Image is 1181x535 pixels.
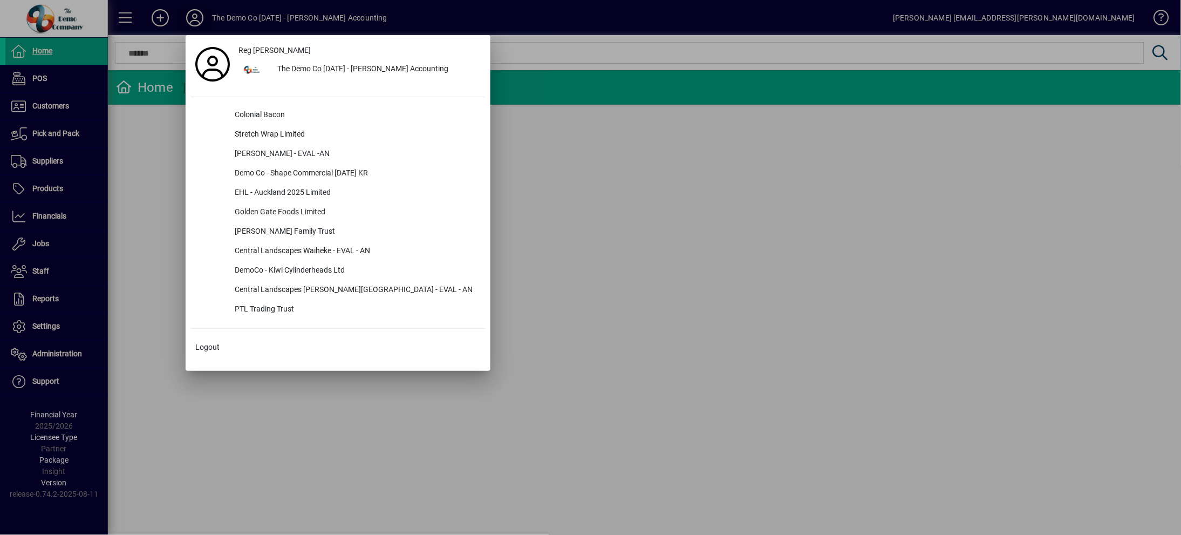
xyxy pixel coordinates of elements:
[191,145,485,164] button: [PERSON_NAME] - EVAL -AN
[226,164,485,184] div: Demo Co - Shape Commercial [DATE] KR
[191,261,485,281] button: DemoCo - Kiwi Cylinderheads Ltd
[191,222,485,242] button: [PERSON_NAME] Family Trust
[191,337,485,357] button: Logout
[226,203,485,222] div: Golden Gate Foods Limited
[234,40,485,60] a: Reg [PERSON_NAME]
[191,242,485,261] button: Central Landscapes Waiheke - EVAL - AN
[191,55,234,74] a: Profile
[234,60,485,79] button: The Demo Co [DATE] - [PERSON_NAME] Accounting
[226,145,485,164] div: [PERSON_NAME] - EVAL -AN
[191,300,485,320] button: PTL Trading Trust
[238,45,311,56] span: Reg [PERSON_NAME]
[191,125,485,145] button: Stretch Wrap Limited
[226,281,485,300] div: Central Landscapes [PERSON_NAME][GEOGRAPHIC_DATA] - EVAL - AN
[226,184,485,203] div: EHL - Auckland 2025 Limited
[191,106,485,125] button: Colonial Bacon
[191,164,485,184] button: Demo Co - Shape Commercial [DATE] KR
[226,125,485,145] div: Stretch Wrap Limited
[195,342,220,353] span: Logout
[226,106,485,125] div: Colonial Bacon
[226,222,485,242] div: [PERSON_NAME] Family Trust
[191,184,485,203] button: EHL - Auckland 2025 Limited
[191,281,485,300] button: Central Landscapes [PERSON_NAME][GEOGRAPHIC_DATA] - EVAL - AN
[191,203,485,222] button: Golden Gate Foods Limited
[226,261,485,281] div: DemoCo - Kiwi Cylinderheads Ltd
[269,60,485,79] div: The Demo Co [DATE] - [PERSON_NAME] Accounting
[226,242,485,261] div: Central Landscapes Waiheke - EVAL - AN
[226,300,485,320] div: PTL Trading Trust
